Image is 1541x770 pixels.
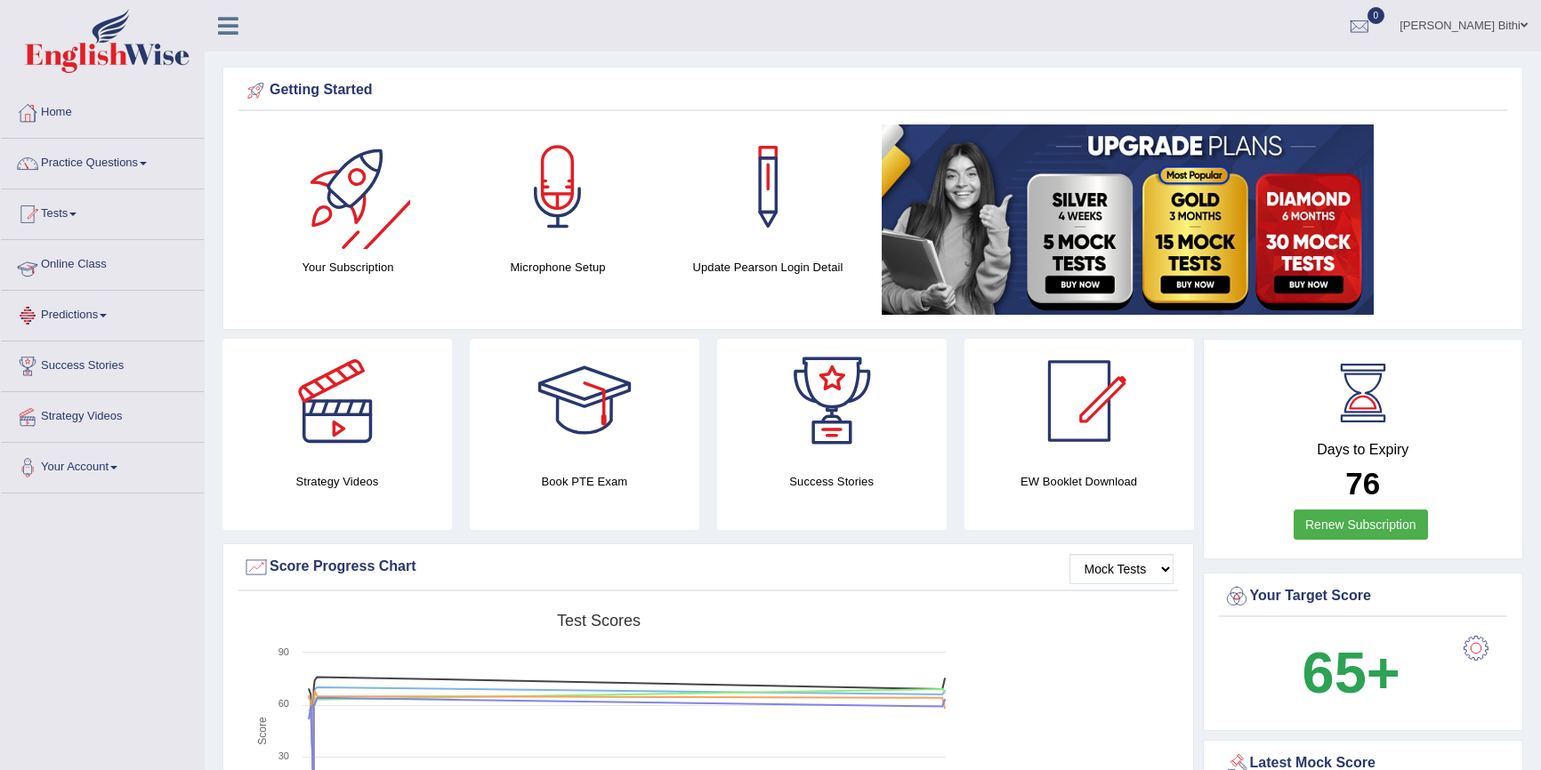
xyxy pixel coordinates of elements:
tspan: Score [256,717,269,745]
a: Online Class [1,240,204,285]
h4: Update Pearson Login Detail [672,258,864,277]
tspan: Test scores [557,612,641,630]
a: Predictions [1,291,204,335]
h4: Book PTE Exam [470,472,699,491]
h4: Days to Expiry [1223,442,1504,458]
div: Your Target Score [1223,583,1504,610]
a: Practice Questions [1,139,204,183]
text: 60 [278,698,289,709]
a: Success Stories [1,341,204,386]
h4: Microphone Setup [462,258,654,277]
h4: Success Stories [717,472,947,491]
div: Score Progress Chart [243,554,1174,581]
a: Home [1,88,204,132]
a: Strategy Videos [1,392,204,437]
div: Getting Started [243,77,1503,104]
a: Renew Subscription [1294,509,1428,540]
text: 90 [278,646,289,657]
h4: Strategy Videos [222,472,452,491]
a: Your Account [1,443,204,487]
h4: Your Subscription [252,258,444,277]
span: 0 [1368,7,1385,24]
img: small5.jpg [882,124,1374,315]
h4: EW Booklet Download [964,472,1194,491]
b: 76 [1345,466,1380,501]
text: 30 [278,750,289,761]
a: Tests [1,189,204,234]
b: 65+ [1303,640,1400,705]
